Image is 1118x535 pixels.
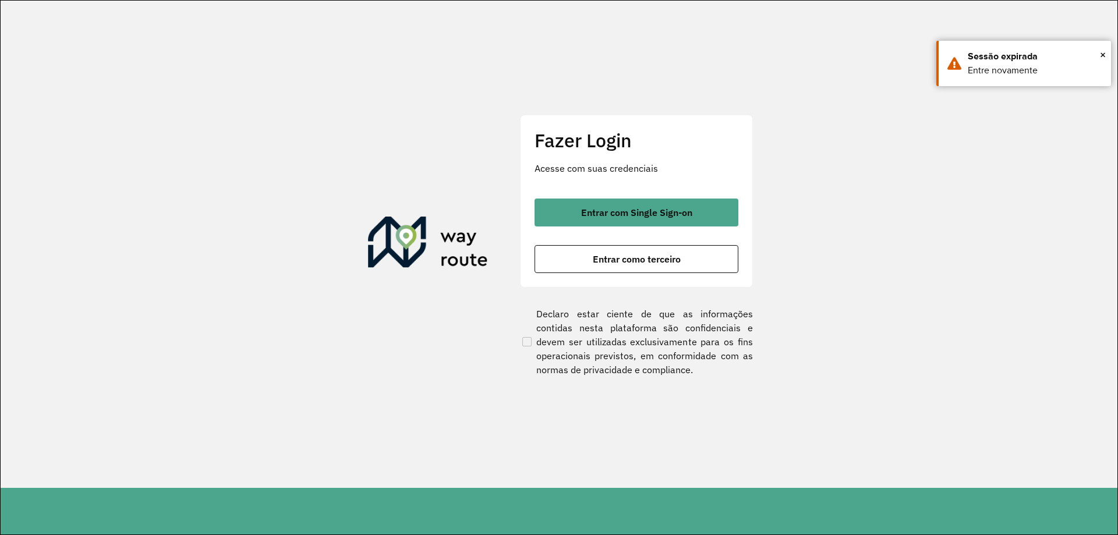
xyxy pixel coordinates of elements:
button: button [535,245,738,273]
div: Entre novamente [968,63,1102,77]
span: Entrar com Single Sign-on [581,208,692,217]
span: Entrar como terceiro [593,254,681,264]
p: Acesse com suas credenciais [535,161,738,175]
h2: Fazer Login [535,129,738,151]
div: Sessão expirada [968,49,1102,63]
button: button [535,199,738,226]
button: Close [1100,46,1106,63]
span: × [1100,46,1106,63]
img: Roteirizador AmbevTech [368,217,488,272]
label: Declaro estar ciente de que as informações contidas nesta plataforma são confidenciais e devem se... [520,307,753,377]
